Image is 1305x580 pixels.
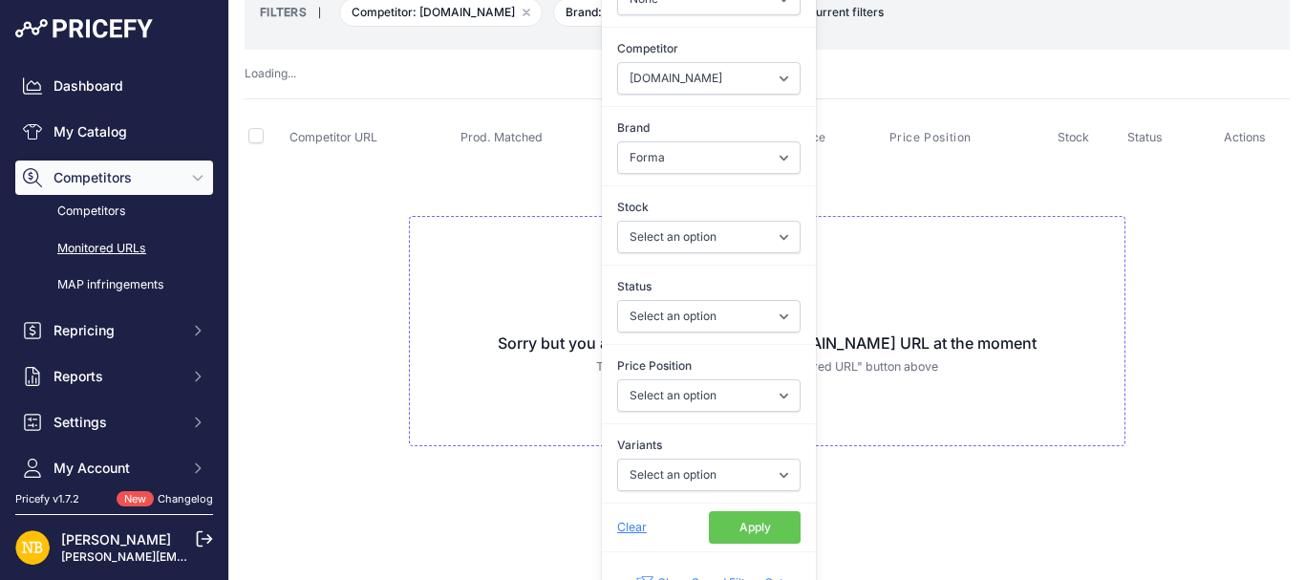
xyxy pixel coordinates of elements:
img: Pricefy Logo [15,19,153,38]
span: Repricing [53,321,179,340]
button: Apply [709,511,801,544]
button: My Account [15,451,213,485]
a: MAP infringements [15,269,213,302]
a: [PERSON_NAME][EMAIL_ADDRESS][DOMAIN_NAME] [61,549,355,564]
span: Save current filters [779,5,884,19]
span: Price Position [889,130,972,145]
span: Loading [245,66,296,80]
span: Prod. Matched [460,130,543,144]
button: Competitors [15,161,213,195]
span: Competitors [53,168,179,187]
a: Competitors [15,195,213,228]
div: Pricefy v1.7.2 [15,491,79,507]
small: FILTERS [260,5,307,19]
a: My Catalog [15,115,213,149]
label: Variants [617,436,801,455]
a: Monitored URLs [15,232,213,266]
span: Reports [53,367,179,386]
span: My Account [53,459,179,478]
span: Competitor URL [289,130,377,144]
button: Repricing [15,313,213,348]
span: Status [1127,130,1163,144]
label: Status [617,277,801,296]
p: To add a new one click the "Add Monitored URL" button above [425,358,1109,376]
span: New [117,491,154,507]
a: Changelog [158,492,213,505]
label: Price Position [617,356,801,376]
span: Clear [617,520,647,534]
a: [PERSON_NAME] [61,531,171,548]
button: Reports [15,359,213,394]
button: Price Position [889,130,975,145]
small: | [307,7,332,18]
span: ... [288,66,296,80]
a: Dashboard [15,69,213,103]
label: Brand [617,118,801,138]
span: Stock [1058,130,1089,144]
button: Settings [15,405,213,440]
h3: Sorry but you are not monitoring any [DOMAIN_NAME] URL at the moment [425,332,1109,354]
button: My Price [773,130,830,145]
label: Competitor [617,39,801,58]
span: Actions [1224,130,1266,144]
span: Settings [53,413,179,432]
label: Stock [617,198,801,217]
